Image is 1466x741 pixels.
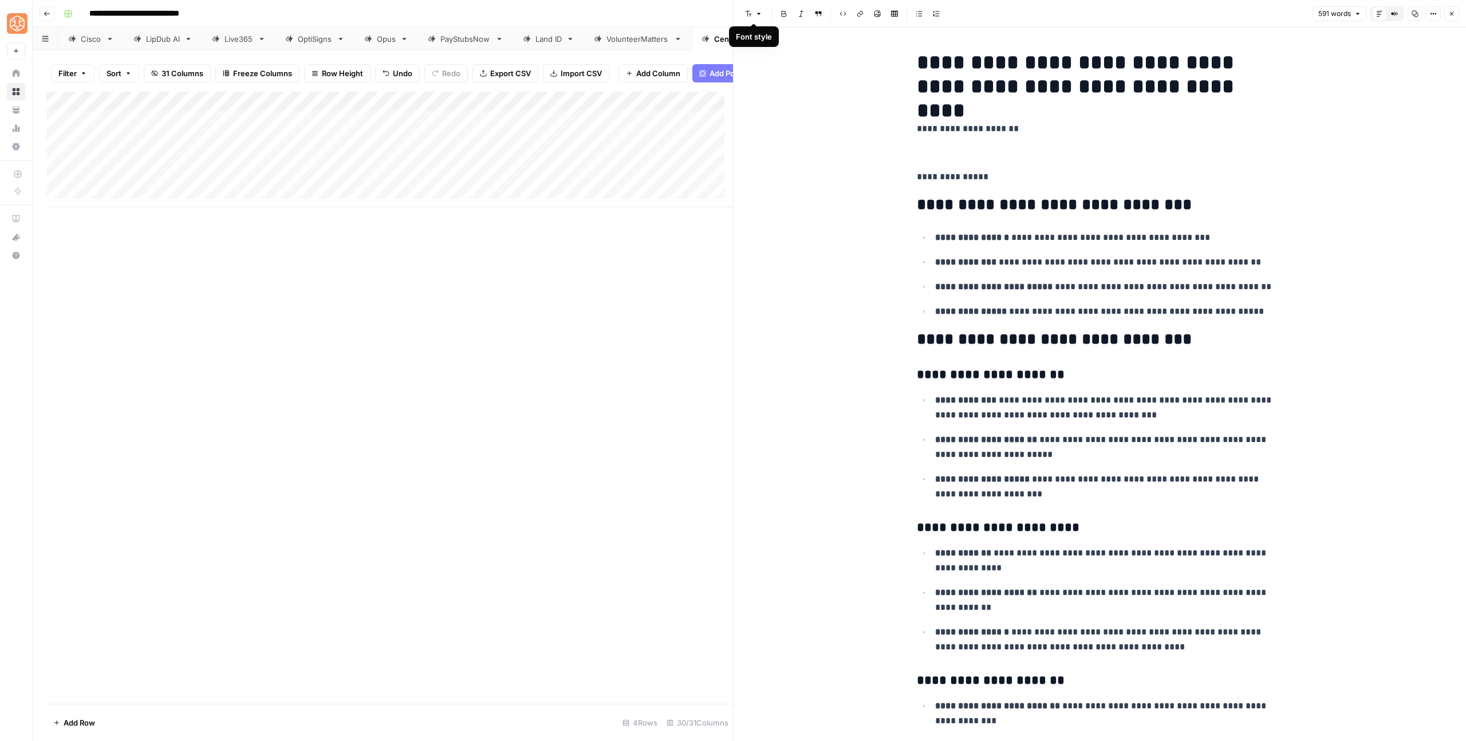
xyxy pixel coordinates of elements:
button: Redo [424,64,468,82]
button: Workspace: SimpleTiger [7,9,25,38]
span: Sort [107,68,121,79]
span: Export CSV [490,68,531,79]
button: Filter [51,64,94,82]
a: LipDub AI [124,27,202,50]
a: Browse [7,82,25,101]
button: Export CSV [472,64,538,82]
button: Row Height [304,64,371,82]
button: Add Power Agent [692,64,779,82]
a: Cisco [58,27,124,50]
span: Row Height [322,68,363,79]
span: Add Row [64,717,95,728]
span: Add Power Agent [710,68,772,79]
div: Font style [736,31,772,42]
a: Live365 [202,27,275,50]
span: Filter [58,68,77,79]
button: Add Column [618,64,688,82]
div: Cisco [81,33,101,45]
a: PayStubsNow [418,27,513,50]
button: Sort [99,64,139,82]
button: Help + Support [7,246,25,265]
button: Import CSV [543,64,609,82]
span: 31 Columns [161,68,203,79]
button: Add Row [46,714,102,732]
button: Undo [375,64,420,82]
button: Freeze Columns [215,64,299,82]
span: Freeze Columns [233,68,292,79]
span: Add Column [636,68,680,79]
div: VolunteerMatters [606,33,669,45]
div: PayStubsNow [440,33,491,45]
div: 30/31 Columns [662,714,733,732]
div: Opus [377,33,396,45]
a: Your Data [7,101,25,119]
a: Settings [7,137,25,156]
a: Opus [354,27,418,50]
div: LipDub AI [146,33,180,45]
div: 4 Rows [618,714,662,732]
span: Undo [393,68,412,79]
div: OptiSigns [298,33,332,45]
a: OptiSigns [275,27,354,50]
button: 591 words [1313,6,1366,21]
span: 591 words [1318,9,1351,19]
button: What's new? [7,228,25,246]
a: Centerbase [692,27,779,50]
span: Redo [442,68,460,79]
div: Centerbase [714,33,756,45]
div: Land ID [535,33,562,45]
a: VolunteerMatters [584,27,692,50]
img: SimpleTiger Logo [7,13,27,34]
button: 31 Columns [144,64,211,82]
a: Home [7,64,25,82]
span: Import CSV [561,68,602,79]
a: Land ID [513,27,584,50]
a: Usage [7,119,25,137]
div: Live365 [224,33,253,45]
a: AirOps Academy [7,210,25,228]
